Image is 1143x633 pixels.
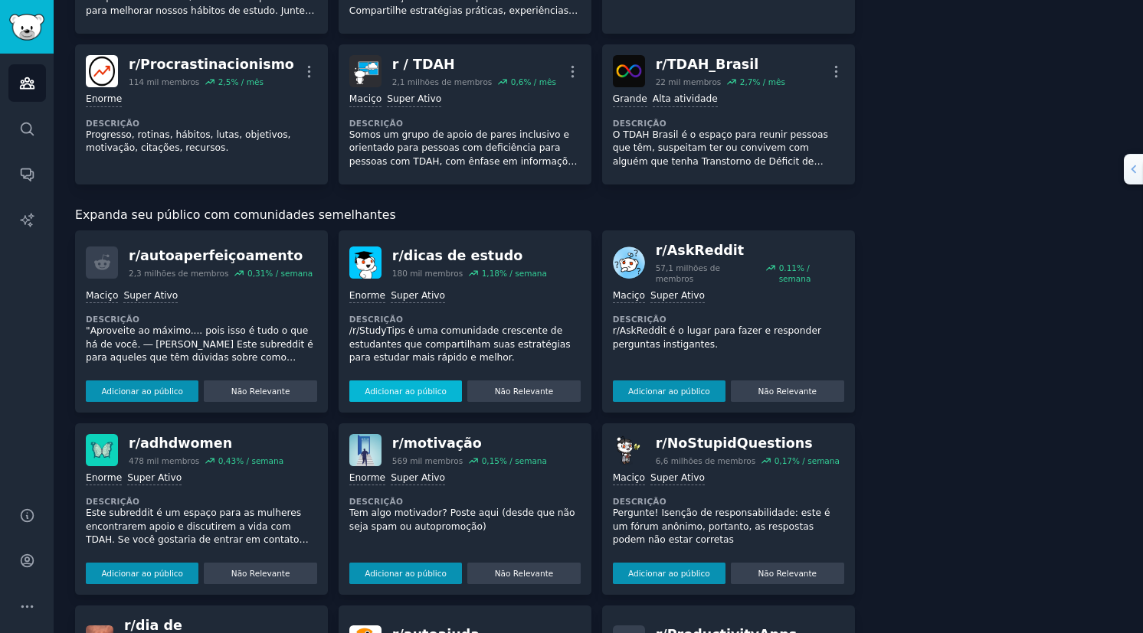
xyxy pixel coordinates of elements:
button: Não Relevante [731,563,843,584]
div: 1,18% / semana [482,268,547,279]
div: Maciço [613,471,645,486]
button: Adicionar ao público [349,563,462,584]
div: Super Ativo [123,289,178,304]
img: Logotipo do GummySearch [9,14,44,41]
a: Procrastinacionismor/Procrastinacionismo114 mil membros2,5% / mêsEnormeDescriçãoProgresso, rotina... [75,44,328,184]
a: TDAH_Brasilr/TDAH_Brasil22 mil membros2,7% / mêsGrandeAlta atividadeDescriçãoO TDAH Brasil é o es... [602,44,855,184]
button: Não Relevante [731,380,843,402]
div: Maciço [86,289,118,304]
button: Adicionar ao público [86,380,198,402]
img: NãoPerguntas estúpidas [613,434,645,466]
p: Este subreddit é um espaço para as mulheres encontrarem apoio e discutirem a vida com TDAH. Se vo... [86,507,317,547]
div: Super Ativo [391,289,445,304]
div: Super Ativo [127,471,182,486]
div: r/ AskReddit [656,241,844,260]
div: r/ adhdwomen [129,434,283,453]
dt: Descrição [349,496,581,507]
div: 180 mil membros [392,268,463,279]
p: Pergunte! Isenção de responsabilidade: este é um fórum anônimo, portanto, as respostas podem não ... [613,507,844,547]
div: 114 mil membros [129,77,199,87]
p: Somos um grupo de apoio de pares inclusivo e orientado para pessoas com deficiência para pessoas ... [349,129,581,169]
img: TDAH_Brasil [613,55,645,87]
button: Não Relevante [204,563,316,584]
div: 0,15% / semana [482,455,547,466]
button: Adicionar ao público [349,380,462,402]
div: 2,5% / mês [218,77,264,87]
div: r/autoaperfeiçoamento [129,246,313,266]
p: "Aproveite ao máximo.... pois isso é tudo o que há de você. ― [PERSON_NAME] Este subreddit é para... [86,325,317,365]
img: TDAH [349,55,382,87]
div: Enorme [349,471,385,486]
button: Não Relevante [204,380,316,402]
div: r/dicas de estudo [392,246,547,266]
button: Adicionar ao público [86,563,198,584]
dt: Descrição [349,314,581,325]
button: Não Relevante [467,380,580,402]
div: 22 mil membros [656,77,722,87]
img: mulheres com TDAH [86,434,118,466]
img: dicas de estudo [349,246,382,279]
button: Adicionar ao público [613,563,725,584]
div: 2,1 milhões de membros [392,77,492,87]
p: r/AskReddit é o lugar para fazer e responder perguntas instigantes. [613,325,844,351]
dt: Descrição [349,118,581,129]
dt: Descrição [613,118,844,129]
button: Não Relevante [467,563,580,584]
a: TDAHr / TDAH2,1 milhões de membros0,6% / mêsMaciçoSuper AtivoDescriçãoSomos um grupo de apoio de ... [339,44,591,184]
div: Super Ativo [387,93,441,107]
div: Maciço [613,289,645,304]
div: 2,3 milhões de membros [129,268,228,279]
div: 0.11% / semana [779,263,844,284]
dt: Descrição [613,314,844,325]
button: Adicionar ao público [613,380,725,402]
img: motivação [349,434,382,466]
div: 57,1 milhões de membros [656,263,761,284]
img: Pergunte ao Reddit [613,246,645,279]
div: Maciço [349,93,382,107]
div: Grande [613,93,647,107]
dt: Descrição [86,118,317,129]
div: 6,6 milhões de membros [656,455,755,466]
div: r / TDAH [392,55,556,74]
div: r/Procrastinacionismo [129,55,294,74]
div: 0,31% / semana [247,268,313,279]
div: 2,7% / mês [740,77,785,87]
dt: Descrição [613,496,844,507]
div: 0,43% / semana [218,455,283,466]
dt: Descrição [86,314,317,325]
div: Super Ativo [650,289,705,304]
img: Procrastinacionismo [86,55,118,87]
div: Enorme [349,289,385,304]
div: 0,6% / mês [511,77,556,87]
p: O TDAH Brasil é o espaço para reunir pessoas que têm, suspeitam ter ou convivem com alguém que te... [613,129,844,169]
p: Tem algo motivador? Poste aqui (desde que não seja spam ou autopromoção) [349,507,581,533]
div: r/motivação [392,434,547,453]
p: /r/StudyTips é uma comunidade crescente de estudantes que compartilham suas estratégias para estu... [349,325,581,365]
span: Expanda seu público com comunidades semelhantes [75,206,396,225]
div: 569 mil membros [392,455,463,466]
div: Super Ativo [650,471,705,486]
dt: Descrição [86,496,317,507]
div: Alta atividade [653,93,718,107]
div: 478 mil membros [129,455,199,466]
div: Enorme [86,93,122,107]
div: r/ TDAH_Brasil [656,55,785,74]
div: 0,17% / semana [775,455,840,466]
p: Progresso, rotinas, hábitos, lutas, objetivos, motivação, citações, recursos. [86,129,317,155]
div: Enorme [86,471,122,486]
div: r/ NoStupidQuestions [656,434,840,453]
div: Super Ativo [391,471,445,486]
